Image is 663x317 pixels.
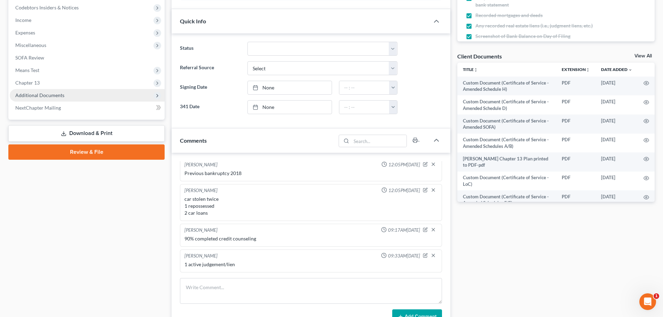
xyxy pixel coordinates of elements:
div: [PERSON_NAME] [184,253,218,260]
td: PDF [556,172,595,191]
i: expand_more [628,68,632,72]
span: 09:17AM[DATE] [388,227,420,233]
td: PDF [556,77,595,96]
label: Signing Date [176,81,244,95]
span: Expenses [15,30,35,35]
td: PDF [556,190,595,209]
td: Custom Document (Certificate of Service - Amended Schedules A/B) [457,134,556,153]
div: [PERSON_NAME] [184,187,218,194]
span: Additional Documents [15,92,64,98]
td: Custom Document (Certificate of Service - Amended Schedules E/F) [457,190,556,209]
td: [DATE] [595,77,638,96]
div: Client Documents [457,53,502,60]
span: SOFA Review [15,55,44,61]
td: [DATE] [595,134,638,153]
a: Date Added expand_more [601,67,632,72]
span: 12:05PM[DATE] [388,187,420,194]
iframe: Intercom live chat [639,293,656,310]
div: 90% completed credit counseling [184,235,437,242]
a: View All [634,54,652,58]
a: Review & File [8,144,165,160]
label: Status [176,42,244,56]
span: 12:05PM[DATE] [388,161,420,168]
div: car stolen twice 1 repossessed 2 car loans [184,196,437,216]
div: [PERSON_NAME] [184,161,218,168]
span: Miscellaneous [15,42,46,48]
span: Recorded mortgages and deeds [475,12,543,19]
td: Custom Document (Certificate of Service - LoC) [457,172,556,191]
div: Previous bankruptcy 2018 [184,170,437,177]
td: PDF [556,114,595,134]
td: [DATE] [595,190,638,209]
a: SOFA Review [10,51,165,64]
a: None [248,101,332,114]
input: -- : -- [339,101,389,114]
td: [DATE] [595,172,638,191]
td: [DATE] [595,95,638,114]
td: PDF [556,134,595,153]
i: unfold_more [586,68,590,72]
div: [PERSON_NAME] [184,227,218,234]
td: [DATE] [595,152,638,172]
td: PDF [556,95,595,114]
i: unfold_more [474,68,478,72]
td: [PERSON_NAME] Chapter 13 Plan printed to PDF-pdf [457,152,556,172]
a: Extensionunfold_more [562,67,590,72]
td: Custom Document (Certificate of Service - Amended SOFA) [457,114,556,134]
span: NextChapter Mailing [15,105,61,111]
a: None [248,81,332,94]
label: Referral Source [176,61,244,75]
td: [DATE] [595,114,638,134]
span: Any recorded real estate liens (i.e., judgment liens, etc.) [475,22,593,29]
input: -- : -- [339,81,389,94]
span: Comments [180,137,207,144]
span: Codebtors Insiders & Notices [15,5,79,10]
td: Custom Document (Certificate of Service - Amended Schedule D) [457,95,556,114]
span: Income [15,17,31,23]
span: 1 [654,293,659,299]
span: 09:33AM[DATE] [388,253,420,259]
a: Download & Print [8,125,165,142]
td: PDF [556,152,595,172]
a: NextChapter Mailing [10,102,165,114]
span: Means Test [15,67,39,73]
input: Search... [352,135,407,147]
span: Quick Info [180,18,206,24]
span: Screenshot of Bank Balance on Day of Filing [475,33,570,40]
div: 1 active judgement/lien [184,261,437,268]
td: Custom Document (Certificate of Service - Amended Schedule H) [457,77,556,96]
label: 341 Date [176,100,244,114]
span: Chapter 13 [15,80,40,86]
a: Titleunfold_more [463,67,478,72]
